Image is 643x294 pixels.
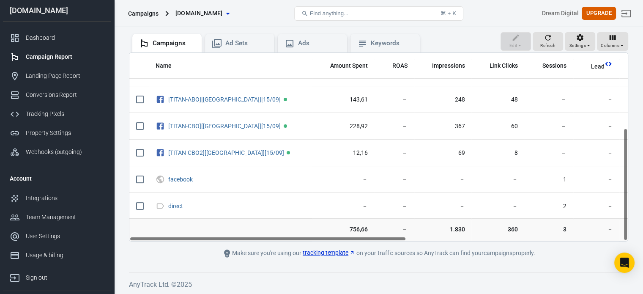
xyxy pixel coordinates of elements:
[3,124,111,143] a: Property Settings
[26,213,104,222] div: Team Management
[3,47,111,66] a: Campaign Report
[371,39,413,48] div: Keywords
[26,91,104,99] div: Conversions Report
[3,143,111,162] a: Webhooks (outgoing)
[3,7,111,14] div: [DOMAIN_NAME]
[601,42,619,49] span: Columns
[129,279,628,290] h6: AnyTrack Ltd. © 2025
[303,248,355,257] a: tracking template
[3,168,111,189] li: Account
[310,10,348,16] span: Find anything...
[26,194,104,203] div: Integrations
[540,42,555,49] span: Refresh
[3,208,111,227] a: Team Management
[26,110,104,118] div: Tracking Pixels
[189,248,569,258] div: Make sure you're using our on your traffic sources so AnyTrack can find your campaigns properly.
[26,273,104,282] div: Sign out
[26,52,104,61] div: Campaign Report
[26,232,104,241] div: User Settings
[26,148,104,157] div: Webhooks (outgoing)
[298,39,340,48] div: Ads
[26,129,104,137] div: Property Settings
[616,3,636,24] a: Sign out
[3,28,111,47] a: Dashboard
[614,253,635,273] div: Open Intercom Messenger
[26,71,104,80] div: Landing Page Report
[153,39,195,48] div: Campaigns
[225,39,268,48] div: Ad Sets
[128,9,159,18] div: Campaigns
[175,8,223,19] span: bdcnews.site
[3,104,111,124] a: Tracking Pixels
[565,32,595,51] button: Settings
[26,251,104,260] div: Usage & billing
[582,7,616,20] button: Upgrade
[441,10,456,16] div: ⌘ + K
[3,189,111,208] a: Integrations
[542,9,578,18] div: Account id: 3Y0cixK8
[597,32,628,51] button: Columns
[172,5,233,21] button: [DOMAIN_NAME]
[3,227,111,246] a: User Settings
[533,32,563,51] button: Refresh
[3,246,111,265] a: Usage & billing
[26,33,104,42] div: Dashboard
[3,85,111,104] a: Conversions Report
[3,66,111,85] a: Landing Page Report
[3,265,111,287] a: Sign out
[294,6,463,21] button: Find anything...⌘ + K
[569,42,586,49] span: Settings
